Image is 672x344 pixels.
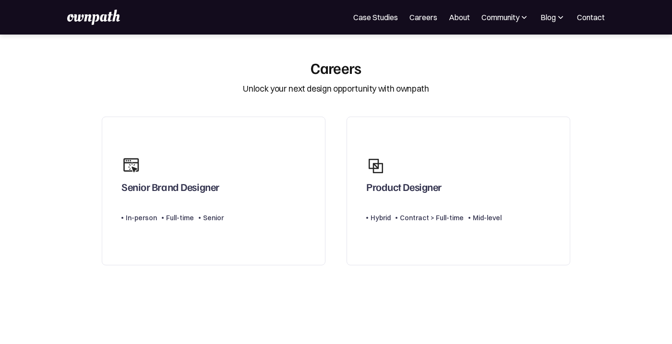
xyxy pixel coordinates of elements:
[540,12,565,23] div: Blog
[102,117,325,266] a: Senior Brand DesignerIn-personFull-timeSenior
[366,180,442,198] div: Product Designer
[166,212,194,224] div: Full-time
[449,12,470,23] a: About
[126,212,157,224] div: In-person
[481,12,529,23] div: Community
[353,12,398,23] a: Case Studies
[540,12,556,23] div: Blog
[203,212,224,224] div: Senior
[481,12,519,23] div: Community
[243,83,429,95] div: Unlock your next design opportunity with ownpath
[400,212,464,224] div: Contract > Full-time
[347,117,570,266] a: Product DesignerHybridContract > Full-timeMid-level
[311,59,361,77] div: Careers
[371,212,391,224] div: Hybrid
[121,180,219,198] div: Senior Brand Designer
[473,212,502,224] div: Mid-level
[577,12,605,23] a: Contact
[409,12,437,23] a: Careers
